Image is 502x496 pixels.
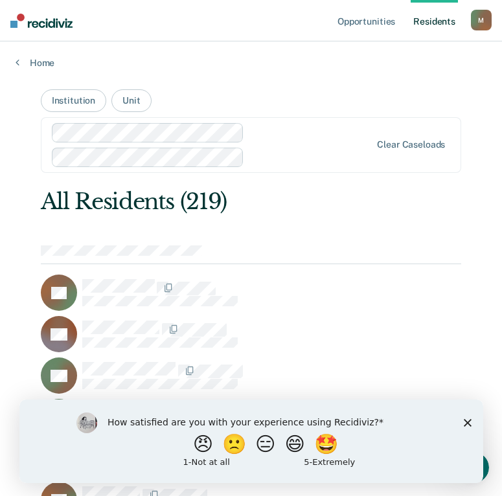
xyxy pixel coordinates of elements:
button: Institution [41,89,106,112]
button: Unit [111,89,151,112]
button: M [471,10,492,30]
div: Clear caseloads [377,139,445,150]
a: Home [16,57,486,69]
iframe: Survey by Kim from Recidiviz [19,400,483,483]
img: Recidiviz [10,14,73,28]
div: All Residents (219) [41,188,378,215]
